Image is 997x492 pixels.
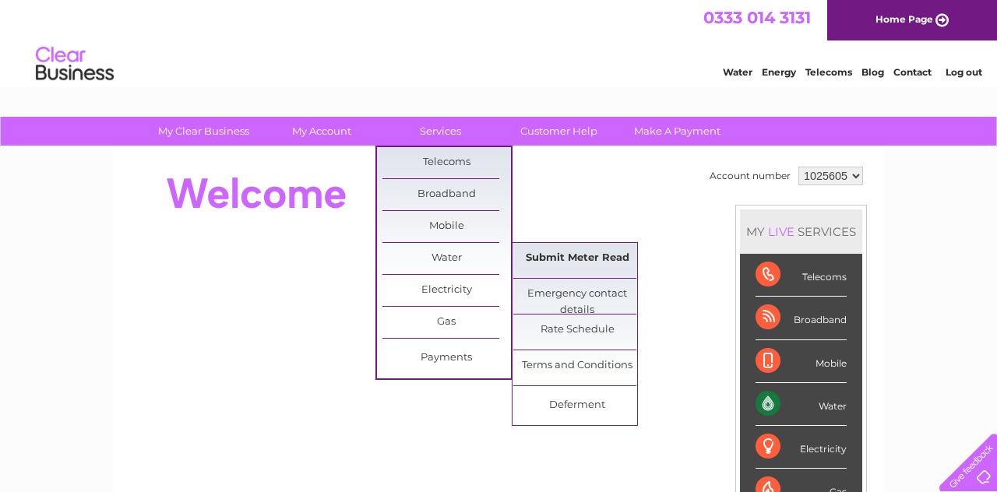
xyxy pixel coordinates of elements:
a: My Clear Business [139,117,268,146]
a: 0333 014 3131 [703,8,811,27]
a: Rate Schedule [513,315,642,346]
a: Water [382,243,511,274]
a: Customer Help [495,117,623,146]
a: Gas [382,307,511,338]
a: Make A Payment [613,117,742,146]
img: logo.png [35,40,114,88]
div: Broadband [756,297,847,339]
div: Mobile [756,340,847,383]
div: LIVE [765,224,798,239]
a: Payments [382,343,511,374]
div: Telecoms [756,254,847,297]
a: Broadband [382,179,511,210]
a: Submit Meter Read [513,243,642,274]
a: Telecoms [805,66,852,78]
a: Services [376,117,505,146]
div: Water [756,383,847,426]
a: Terms and Conditions [513,350,642,381]
a: My Account [258,117,386,146]
a: Telecoms [382,147,511,178]
div: Electricity [756,426,847,469]
td: Account number [706,163,794,189]
a: Blog [861,66,884,78]
a: Mobile [382,211,511,242]
a: Water [723,66,752,78]
div: Clear Business is a trading name of Verastar Limited (registered in [GEOGRAPHIC_DATA] No. 3667643... [132,9,868,76]
a: Contact [893,66,932,78]
a: Deferment [513,390,642,421]
a: Log out [946,66,982,78]
div: MY SERVICES [740,209,862,254]
a: Energy [762,66,796,78]
a: Electricity [382,275,511,306]
a: Emergency contact details [513,279,642,310]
